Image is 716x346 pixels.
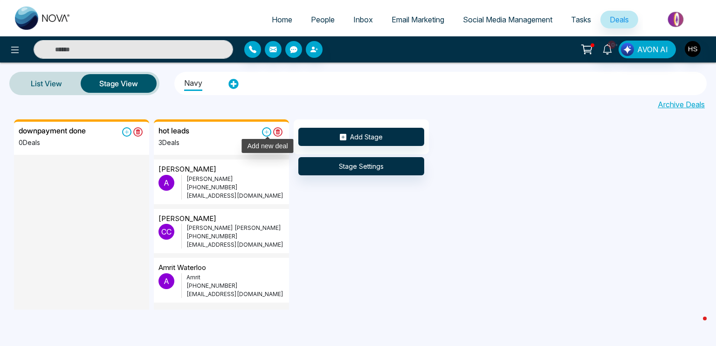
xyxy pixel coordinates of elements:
p: [PHONE_NUMBER] [186,183,284,192]
iframe: Intercom live chat [684,314,707,337]
p: [PHONE_NUMBER] [186,232,284,241]
a: Inbox [344,11,382,28]
a: People [302,11,344,28]
p: [EMAIL_ADDRESS][DOMAIN_NAME] [186,192,284,200]
button: AVON AI [619,41,676,58]
img: Nova CRM Logo [15,7,71,30]
a: Email Marketing [382,11,454,28]
p: A [158,175,174,191]
h5: hot leads [158,126,189,135]
p: Amrit waterloo [158,263,206,273]
span: Email Marketing [392,15,444,24]
p: Amrit [186,273,284,282]
span: Inbox [353,15,373,24]
span: 10+ [607,41,616,49]
a: List View [12,72,81,95]
span: Social Media Management [463,15,552,24]
button: Stage View [81,74,157,93]
a: Archive Deals [658,99,705,110]
p: [PERSON_NAME] [158,214,216,224]
button: Add Stage [298,128,424,146]
a: Social Media Management [454,11,562,28]
p: A [158,273,174,289]
p: [PERSON_NAME] [PERSON_NAME] [186,224,284,232]
span: People [311,15,335,24]
a: Deals [600,11,638,28]
p: 3 Deals [158,138,189,147]
span: Tasks [571,15,591,24]
img: Lead Flow [621,43,634,56]
span: Home [272,15,292,24]
p: [EMAIL_ADDRESS][DOMAIN_NAME] [186,290,284,298]
span: AVON AI [637,44,668,55]
p: [PERSON_NAME] [186,175,284,183]
p: [EMAIL_ADDRESS][DOMAIN_NAME] [186,241,284,249]
a: Home [262,11,302,28]
a: Tasks [562,11,600,28]
img: User Avatar [685,41,701,57]
p: 0 Deals [19,138,86,147]
button: Stage Settings [298,157,424,175]
p: C C [158,224,174,240]
p: [PERSON_NAME] [158,164,216,175]
p: [PHONE_NUMBER] [186,282,284,290]
h5: downpayment done [19,126,86,135]
a: 10+ [596,41,619,57]
img: Market-place.gif [643,9,710,30]
li: navy [184,74,202,91]
span: Deals [610,15,629,24]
